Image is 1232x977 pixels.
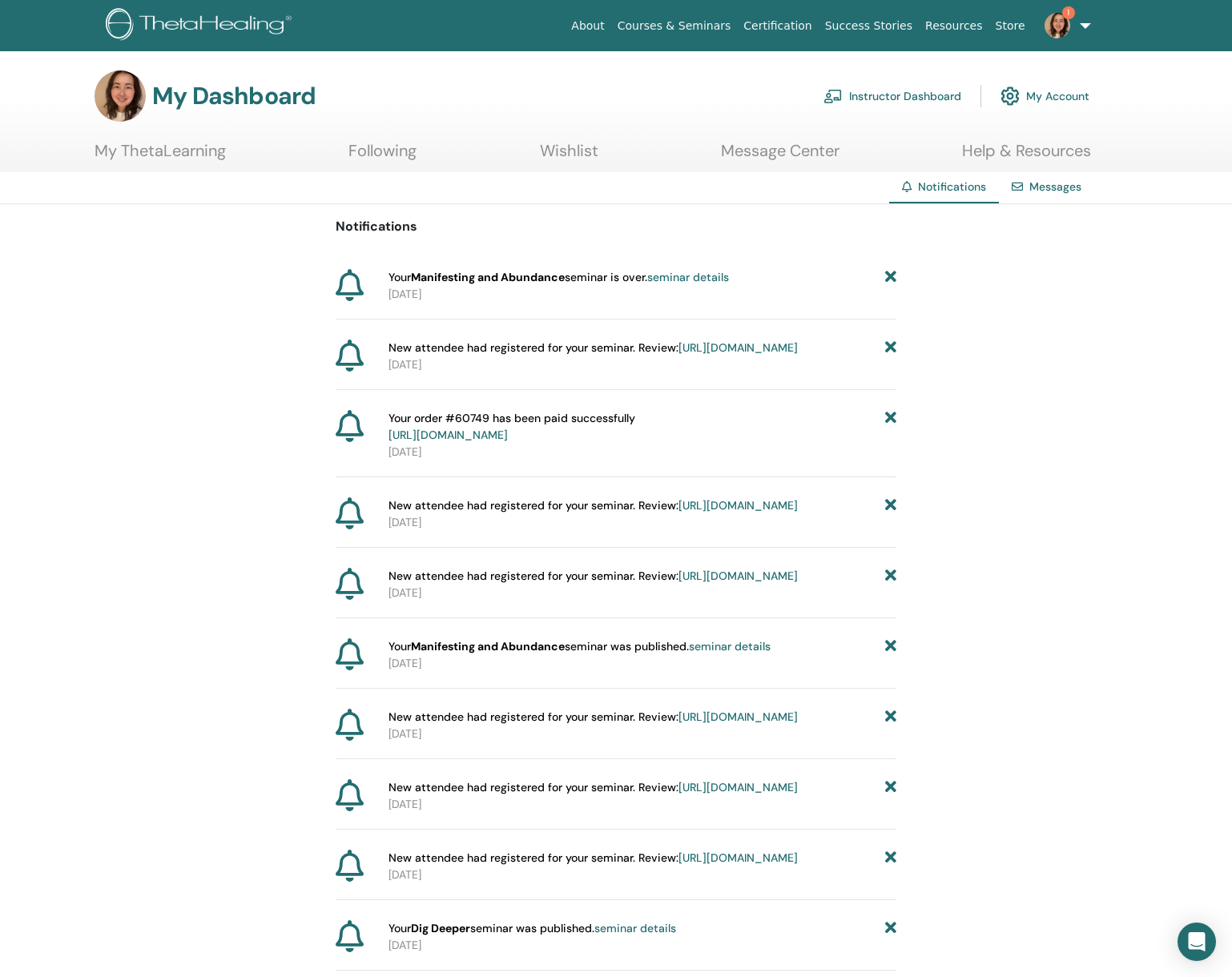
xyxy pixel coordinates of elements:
a: Following [348,141,417,172]
p: [DATE] [389,796,896,813]
a: seminar details [647,270,729,284]
span: New attendee had registered for your seminar. Review: [389,850,798,866]
p: [DATE] [389,444,896,460]
p: [DATE] [389,514,896,531]
a: [URL][DOMAIN_NAME] [678,340,798,355]
span: New attendee had registered for your seminar. Review: [389,497,798,514]
span: Notifications [918,179,986,194]
a: [URL][DOMAIN_NAME] [678,498,798,513]
a: Message Center [721,141,839,172]
p: [DATE] [389,937,896,954]
p: [DATE] [389,866,896,883]
img: cog.svg [1000,82,1020,110]
span: Your order #60749 has been paid successfully [389,410,635,444]
p: [DATE] [389,585,896,601]
a: Help & Resources [962,141,1091,172]
p: [DATE] [389,356,896,373]
span: Your seminar is over. [389,269,729,286]
a: [URL][DOMAIN_NAME] [678,569,798,583]
a: Store [989,11,1032,41]
a: [URL][DOMAIN_NAME] [678,850,798,865]
a: My Account [1000,78,1089,114]
a: [URL][DOMAIN_NAME] [678,710,798,724]
a: Courses & Seminars [611,11,738,41]
span: Your seminar was published. [389,638,771,655]
span: Your seminar was published. [389,920,676,937]
a: [URL][DOMAIN_NAME] [389,428,508,442]
span: 1 [1062,6,1075,19]
span: New attendee had registered for your seminar. Review: [389,709,798,726]
a: seminar details [689,639,771,653]
strong: Manifesting and Abundance [411,270,565,284]
a: Certification [737,11,818,41]
a: Wishlist [540,141,598,172]
h3: My Dashboard [152,82,316,111]
p: Notifications [336,217,896,236]
a: [URL][DOMAIN_NAME] [678,780,798,794]
span: New attendee had registered for your seminar. Review: [389,568,798,585]
a: About [565,11,610,41]
a: Success Stories [819,11,919,41]
p: [DATE] [389,655,896,672]
img: logo.png [106,8,297,44]
img: chalkboard-teacher.svg [823,89,843,103]
strong: Manifesting and Abundance [411,639,565,653]
div: Open Intercom Messenger [1178,923,1216,961]
a: Messages [1029,179,1081,194]
span: New attendee had registered for your seminar. Review: [389,779,798,796]
img: default.jpg [1045,13,1070,38]
p: [DATE] [389,286,896,303]
a: My ThetaLearning [95,141,226,172]
span: New attendee had registered for your seminar. Review: [389,340,798,356]
a: Instructor Dashboard [823,78,961,114]
img: default.jpg [95,70,146,122]
a: Resources [919,11,989,41]
a: seminar details [594,921,676,935]
p: [DATE] [389,726,896,742]
strong: Dig Deeper [411,921,470,935]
